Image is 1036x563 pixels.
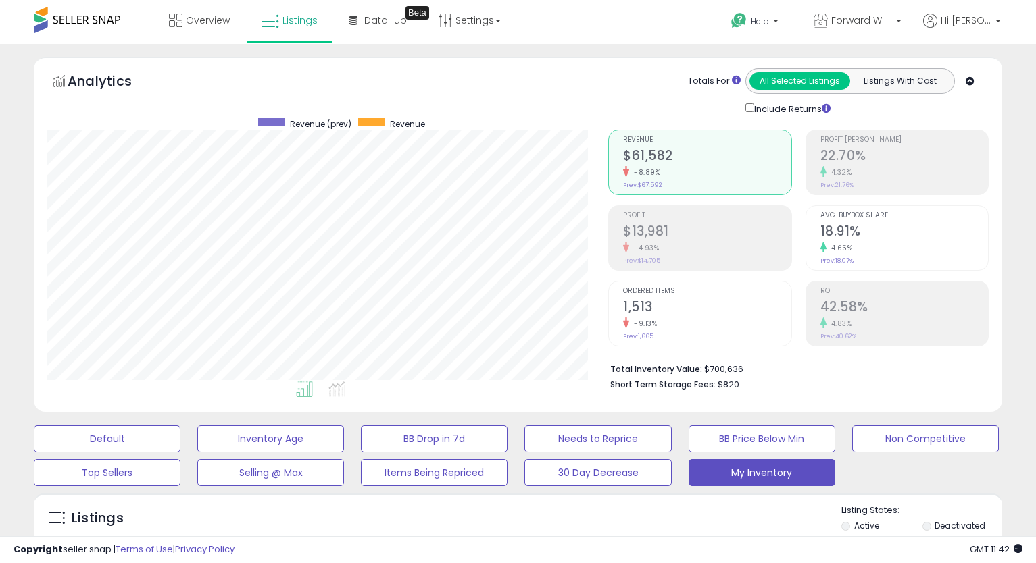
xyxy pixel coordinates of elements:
a: Privacy Policy [175,543,235,556]
div: Tooltip anchor [405,6,429,20]
span: 2025-10-6 11:42 GMT [970,543,1022,556]
b: Total Inventory Value: [610,363,702,375]
label: Active [854,520,879,531]
div: Include Returns [735,101,847,116]
span: Profit [PERSON_NAME] [820,136,988,144]
span: Forward Wares [831,14,892,27]
span: Profit [623,212,791,219]
div: seller snap | | [14,543,235,556]
span: Revenue [390,118,425,130]
button: 30 Day Decrease [524,459,671,486]
li: $700,636 [610,360,979,376]
small: Prev: 40.62% [820,332,856,340]
h5: Listings [72,509,124,528]
span: Revenue (prev) [290,118,351,130]
button: My Inventory [689,459,835,486]
strong: Copyright [14,543,63,556]
i: Get Help [731,12,747,29]
h2: $61,582 [623,148,791,166]
small: 4.32% [827,167,852,178]
button: Selling @ Max [197,459,344,486]
button: All Selected Listings [749,72,850,90]
span: Listings [282,14,318,27]
b: Short Term Storage Fees: [610,379,716,390]
button: BB Price Below Min [689,425,835,452]
a: Terms of Use [116,543,173,556]
small: -4.93% [629,243,659,253]
small: -9.13% [629,319,657,329]
label: Deactivated [935,520,985,531]
button: Needs to Reprice [524,425,671,452]
small: Prev: $67,592 [623,181,662,189]
small: 4.65% [827,243,853,253]
button: Items Being Repriced [361,459,508,486]
h5: Analytics [68,72,158,94]
h2: 22.70% [820,148,988,166]
div: Totals For [688,75,741,88]
a: Hi [PERSON_NAME] [923,14,1001,44]
small: Prev: 18.07% [820,257,854,265]
button: Top Sellers [34,459,180,486]
h2: $13,981 [623,223,791,242]
h2: 18.91% [820,223,988,242]
button: Default [34,425,180,452]
span: $820 [718,378,739,391]
small: Prev: $14,705 [623,257,660,265]
span: Revenue [623,136,791,144]
button: Inventory Age [197,425,344,452]
span: Ordered Items [623,288,791,295]
h2: 1,513 [623,299,791,317]
small: 4.83% [827,319,852,329]
button: BB Drop in 7d [361,425,508,452]
small: Prev: 21.76% [820,181,854,189]
span: Hi [PERSON_NAME] [941,14,991,27]
span: Help [751,16,769,27]
p: Listing States: [841,504,1002,517]
span: Avg. Buybox Share [820,212,988,219]
span: Overview [186,14,230,27]
small: -8.89% [629,167,660,178]
span: DataHub [364,14,407,27]
small: Prev: 1,665 [623,332,653,340]
button: Listings With Cost [849,72,950,90]
h2: 42.58% [820,299,988,317]
a: Help [720,2,792,44]
button: Non Competitive [852,425,999,452]
span: ROI [820,288,988,295]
